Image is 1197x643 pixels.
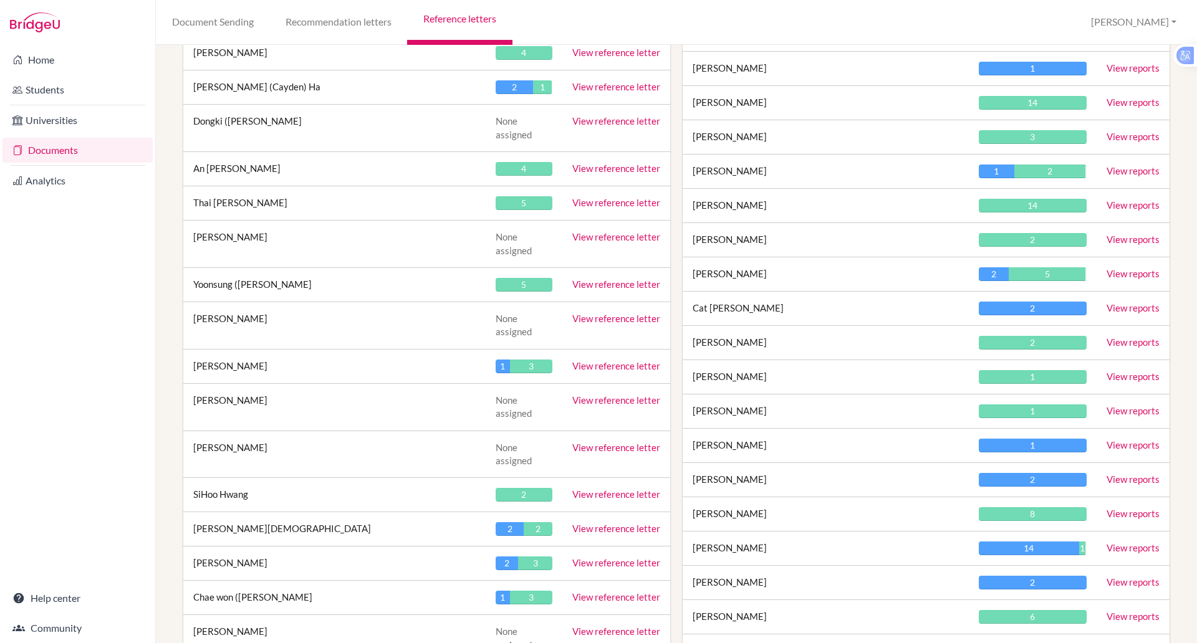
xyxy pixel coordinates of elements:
a: Home [2,47,153,72]
div: 3 [510,591,552,604]
a: View reference letter [572,626,660,637]
div: 8 [979,507,1087,521]
td: Cat [PERSON_NAME] [683,292,969,326]
a: View reports [1107,439,1160,450]
a: Community [2,616,153,641]
td: [PERSON_NAME] [183,383,486,431]
td: [PERSON_NAME] [183,431,486,478]
a: View reports [1107,508,1160,519]
a: View reports [1107,474,1160,485]
a: View reports [1107,611,1160,622]
div: 2 [496,522,524,536]
td: [PERSON_NAME] [683,257,969,292]
a: View reports [1107,576,1160,588]
div: 14 [979,541,1079,555]
div: 5 [496,196,552,210]
td: [PERSON_NAME] [683,463,969,497]
td: [PERSON_NAME] [683,566,969,600]
div: 2 [524,522,552,536]
a: View reference letter [572,523,660,534]
td: [PERSON_NAME] [683,120,969,155]
a: View reference letter [572,442,660,453]
div: 1 [496,360,510,373]
td: [PERSON_NAME] [183,221,486,268]
a: View reports [1107,336,1160,348]
td: [PERSON_NAME] [683,600,969,634]
a: View reference letter [572,557,660,568]
div: 3 [510,360,552,373]
a: View reference letter [572,163,660,174]
a: View reference letter [572,313,660,324]
div: 1 [979,439,1087,452]
td: Chae won ([PERSON_NAME] [183,581,486,615]
a: View reports [1107,62,1160,74]
span: None assigned [496,231,532,255]
div: 2 [979,302,1087,315]
a: View reports [1107,302,1160,313]
div: 2 [979,473,1087,487]
td: Yoonsung ([PERSON_NAME] [183,267,486,302]
td: Dongki ([PERSON_NAME] [183,105,486,152]
a: View reference letter [572,231,660,242]
div: 1 [979,404,1087,418]
a: View reports [1107,165,1160,176]
td: An [PERSON_NAME] [183,152,486,186]
td: [PERSON_NAME] [683,52,969,86]
div: 14 [979,199,1087,212]
a: View reference letter [572,360,660,371]
a: View reference letter [572,47,660,58]
a: View reference letter [572,279,660,290]
td: [PERSON_NAME] [183,349,486,383]
a: View reports [1107,542,1160,553]
a: View reports [1107,131,1160,142]
div: 2 [496,556,518,570]
a: View reports [1107,234,1160,245]
div: 2 [1014,164,1085,178]
span: None assigned [496,313,532,337]
a: View reports [1107,199,1160,211]
div: 3 [979,130,1087,144]
a: View reports [1107,268,1160,279]
a: View reference letter [572,488,660,500]
div: 1 [979,370,1087,384]
a: View reports [1107,97,1160,108]
a: Students [2,77,153,102]
td: [PERSON_NAME] [683,497,969,531]
div: 2 [979,336,1087,350]
a: Help center [2,586,153,611]
div: 1 [533,80,552,94]
div: 5 [1009,267,1085,281]
div: 1 [1079,541,1085,555]
div: 3 [518,556,552,570]
div: 2 [979,233,1087,247]
div: 1 [979,164,1014,178]
div: 2 [496,80,533,94]
td: [PERSON_NAME] [683,360,969,394]
td: [PERSON_NAME] [683,326,969,360]
button: [PERSON_NAME] [1085,11,1182,34]
a: View reference letter [572,394,660,406]
div: 5 [496,278,552,292]
a: View reports [1107,405,1160,416]
a: View reference letter [572,115,660,126]
td: [PERSON_NAME] [683,223,969,257]
td: [PERSON_NAME] [683,531,969,566]
a: Documents [2,138,153,163]
a: Universities [2,108,153,133]
td: [PERSON_NAME] (Cayden) Ha [183,70,486,105]
div: 2 [496,488,552,502]
div: 4 [496,46,552,60]
td: [PERSON_NAME] [683,189,969,223]
td: [PERSON_NAME] [683,394,969,429]
a: View reports [1107,371,1160,382]
td: [PERSON_NAME] [683,155,969,189]
div: 2 [979,576,1087,589]
a: View reference letter [572,197,660,208]
img: Bridge-U [10,12,60,32]
td: [PERSON_NAME] [183,546,486,581]
td: [PERSON_NAME] [183,36,486,70]
div: 14 [979,96,1087,110]
div: 2 [979,267,1009,281]
div: 6 [979,610,1087,624]
span: None assigned [496,394,532,419]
